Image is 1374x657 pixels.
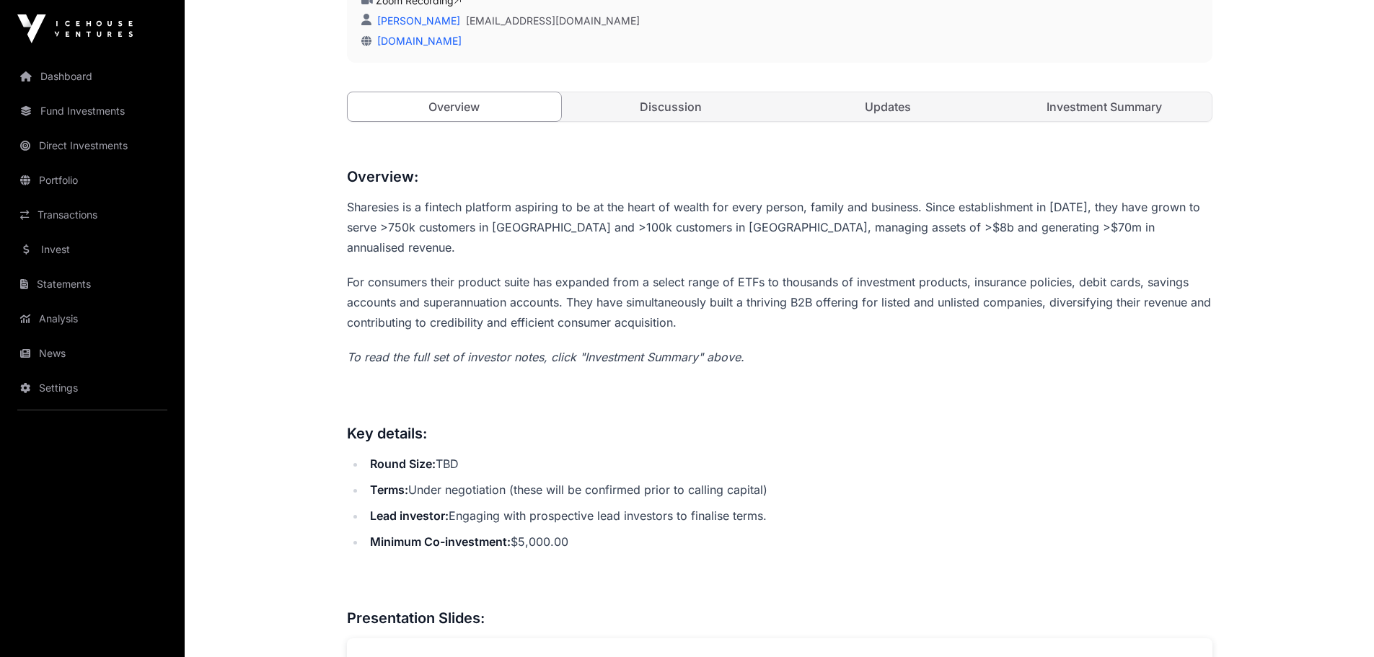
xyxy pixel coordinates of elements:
[347,607,1212,630] h3: Presentation Slides:
[347,422,1212,445] h3: Key details:
[347,272,1212,332] p: For consumers their product suite has expanded from a select range of ETFs to thousands of invest...
[445,508,449,523] strong: :
[12,303,173,335] a: Analysis
[366,532,1212,552] li: $5,000.00
[12,130,173,162] a: Direct Investments
[12,372,173,404] a: Settings
[370,457,436,471] strong: Round Size:
[348,92,1212,121] nav: Tabs
[370,508,445,523] strong: Lead investor
[370,482,408,497] strong: Terms:
[1302,588,1374,657] iframe: Chat Widget
[564,92,778,121] a: Discussion
[12,234,173,265] a: Invest
[366,480,1212,500] li: Under negotiation (these will be confirmed prior to calling capital)
[374,14,460,27] a: [PERSON_NAME]
[12,95,173,127] a: Fund Investments
[371,35,462,47] a: [DOMAIN_NAME]
[347,92,563,122] a: Overview
[366,454,1212,474] li: TBD
[347,197,1212,257] p: Sharesies is a fintech platform aspiring to be at the heart of wealth for every person, family an...
[12,164,173,196] a: Portfolio
[12,61,173,92] a: Dashboard
[466,14,640,28] a: [EMAIL_ADDRESS][DOMAIN_NAME]
[12,199,173,231] a: Transactions
[12,338,173,369] a: News
[781,92,995,121] a: Updates
[998,92,1212,121] a: Investment Summary
[12,268,173,300] a: Statements
[347,165,1212,188] h3: Overview:
[366,506,1212,526] li: Engaging with prospective lead investors to finalise terms.
[370,534,511,549] strong: Minimum Co-investment:
[17,14,133,43] img: Icehouse Ventures Logo
[347,350,744,364] em: To read the full set of investor notes, click "Investment Summary" above.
